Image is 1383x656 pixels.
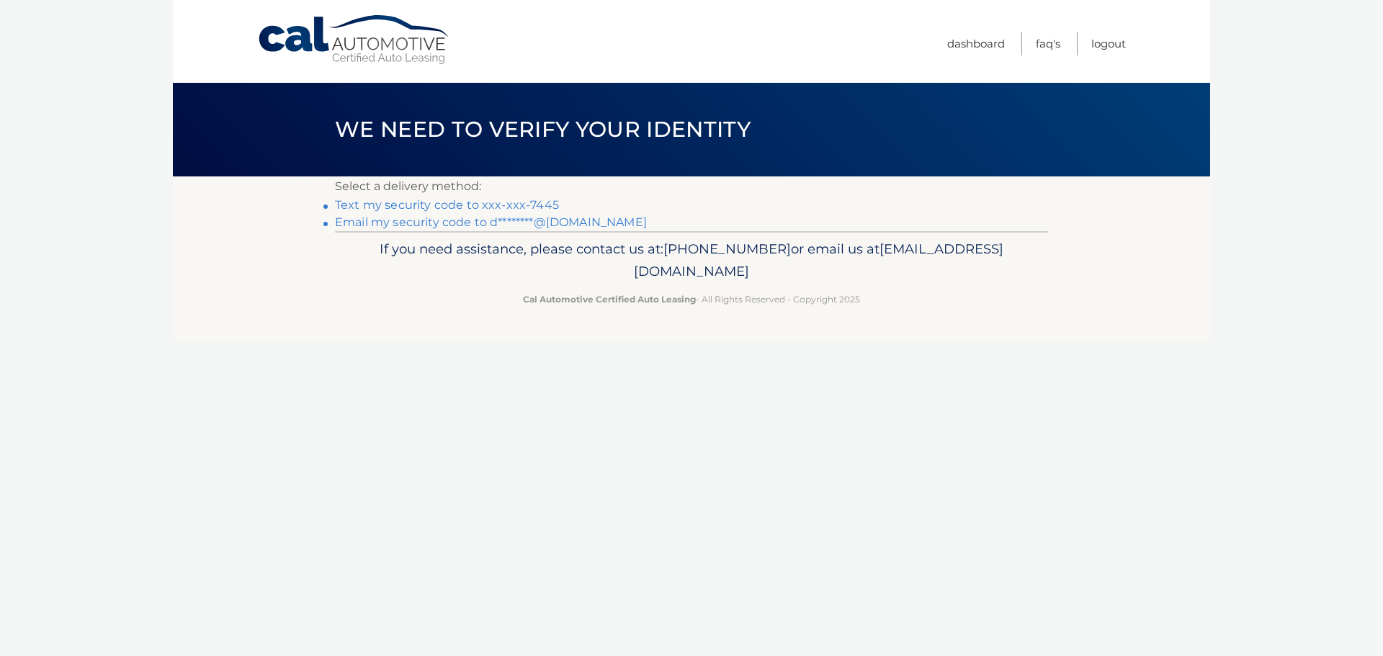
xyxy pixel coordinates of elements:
span: We need to verify your identity [335,116,751,143]
span: [PHONE_NUMBER] [663,241,791,257]
a: Text my security code to xxx-xxx-7445 [335,198,559,212]
a: FAQ's [1036,32,1060,55]
a: Logout [1091,32,1126,55]
p: If you need assistance, please contact us at: or email us at [344,238,1039,284]
a: Cal Automotive [257,14,452,66]
a: Dashboard [947,32,1005,55]
strong: Cal Automotive Certified Auto Leasing [523,294,696,305]
p: - All Rights Reserved - Copyright 2025 [344,292,1039,307]
p: Select a delivery method: [335,176,1048,197]
a: Email my security code to d********@[DOMAIN_NAME] [335,215,647,229]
